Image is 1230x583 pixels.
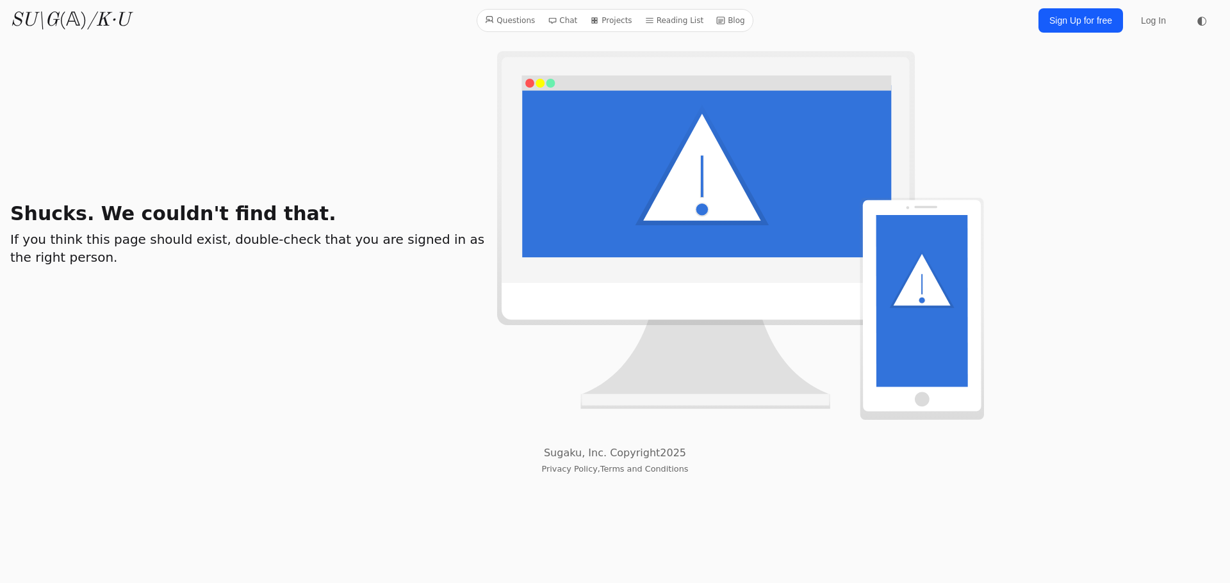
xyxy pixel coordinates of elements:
span: ◐ [1197,15,1207,26]
a: Blog [711,12,750,29]
a: Terms and Conditions [600,464,689,474]
a: Reading List [640,12,709,29]
small: , [542,464,689,474]
img: Uh-Oh [497,51,984,420]
a: Sign Up for free [1038,8,1123,33]
h2: If you think this page should exist, double-check that you are signed in as the right person. [10,230,497,266]
span: 2025 [660,447,686,459]
a: SU\G(𝔸)/K·U [10,9,130,32]
a: Log In [1133,9,1174,32]
button: ◐ [1189,8,1215,33]
i: SU\G [10,11,59,30]
h1: Shucks. We couldn't find that. [10,202,497,225]
i: /K·U [87,11,130,30]
a: Projects [585,12,637,29]
a: Questions [480,12,540,29]
a: Privacy Policy [542,464,598,474]
a: Chat [543,12,582,29]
